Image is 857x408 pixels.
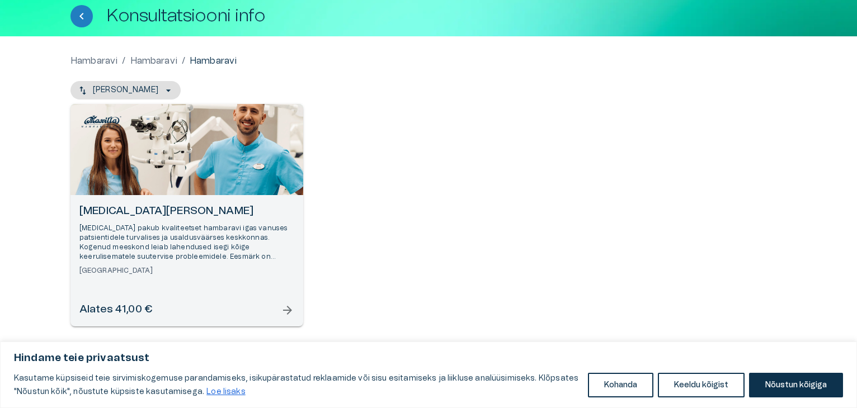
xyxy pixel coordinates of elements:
h6: [GEOGRAPHIC_DATA] [79,266,294,276]
p: Hambaravi [190,54,237,68]
h6: [MEDICAL_DATA][PERSON_NAME] [79,204,294,219]
span: Help [57,9,74,18]
p: / [182,54,185,68]
button: [PERSON_NAME] [70,81,181,99]
a: Loe lisaks [206,387,246,396]
img: Maxilla Hambakliinik logo [79,112,124,130]
p: Kasutame küpsiseid teie sirvimiskogemuse parandamiseks, isikupärastatud reklaamide või sisu esita... [14,372,580,398]
p: [MEDICAL_DATA] pakub kvaliteetset hambaravi igas vanuses patsientidele turvalises ja usaldusväärs... [79,224,294,262]
p: / [122,54,125,68]
h1: Konsultatsiooni info [106,6,265,26]
button: Keeldu kõigist [658,373,745,397]
p: [PERSON_NAME] [93,84,158,96]
button: Tagasi [70,5,93,27]
button: Nõustun kõigiga [749,373,843,397]
a: Open selected supplier available booking dates [70,104,303,326]
h6: Alates 41,00 € [79,302,152,317]
span: arrow_forward [281,303,294,317]
p: Hindame teie privaatsust [14,352,843,365]
a: Hambaravi [70,54,117,68]
a: Hambaravi [130,54,177,68]
button: Kohanda [588,373,653,397]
